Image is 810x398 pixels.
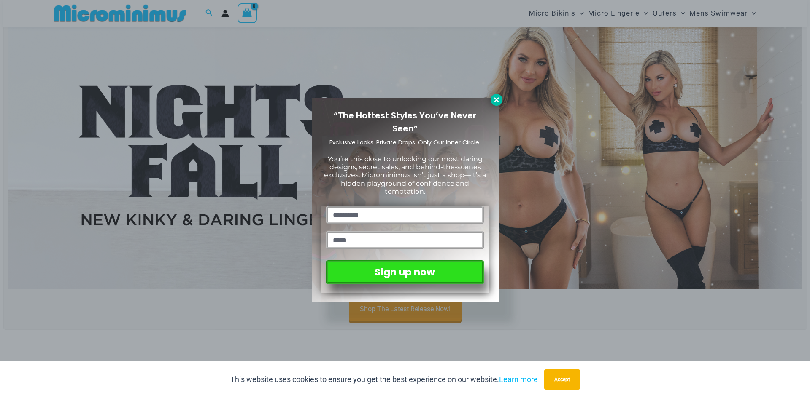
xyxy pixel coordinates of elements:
button: Close [491,94,502,106]
span: “The Hottest Styles You’ve Never Seen” [334,110,476,134]
a: Learn more [499,375,538,384]
button: Sign up now [326,260,484,284]
button: Accept [544,369,580,390]
p: This website uses cookies to ensure you get the best experience on our website. [230,373,538,386]
span: You’re this close to unlocking our most daring designs, secret sales, and behind-the-scenes exclu... [324,155,486,195]
span: Exclusive Looks. Private Drops. Only Our Inner Circle. [329,138,481,147]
